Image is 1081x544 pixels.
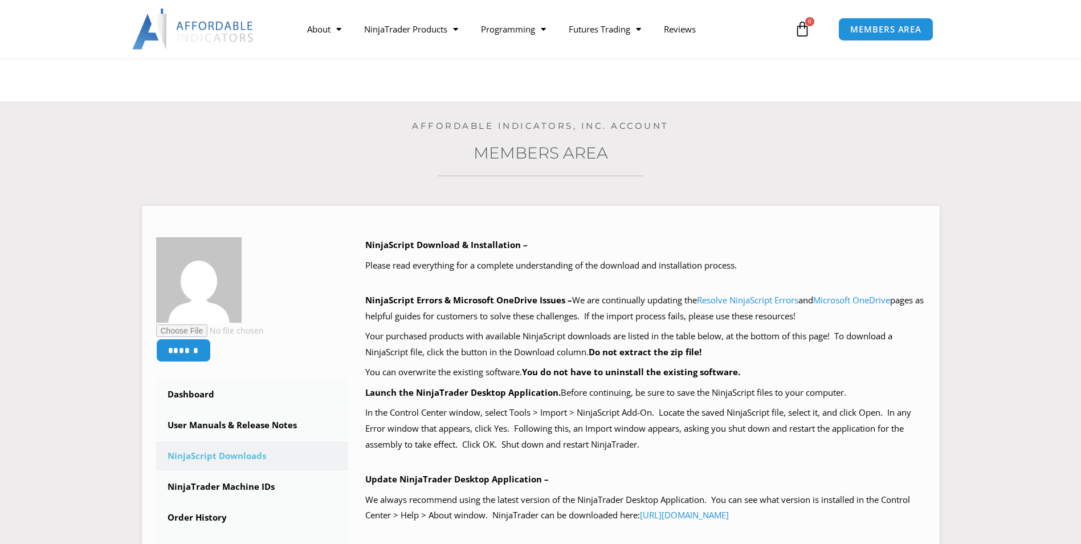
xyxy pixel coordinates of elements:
[365,473,549,485] b: Update NinjaTrader Desktop Application –
[365,258,925,274] p: Please read everything for a complete understanding of the download and installation process.
[365,385,925,401] p: Before continuing, be sure to save the NinjaScript files to your computer.
[838,18,933,41] a: MEMBERS AREA
[850,25,921,34] span: MEMBERS AREA
[805,17,814,26] span: 0
[156,237,242,323] img: 0cb93f9890092c20de99c7f5c9854033d49a1b0de4d6682148857870d5d31e9b
[156,411,349,440] a: User Manuals & Release Notes
[296,16,792,42] nav: Menu
[156,441,349,471] a: NinjaScript Downloads
[557,16,652,42] a: Futures Trading
[365,492,925,524] p: We always recommend using the latest version of the NinjaTrader Desktop Application. You can see ...
[652,16,707,42] a: Reviews
[697,294,798,306] a: Resolve NinjaScript Errors
[365,387,561,398] b: Launch the NinjaTrader Desktop Application.
[156,472,349,502] a: NinjaTrader Machine IDs
[156,503,349,533] a: Order History
[353,16,470,42] a: NinjaTrader Products
[365,294,572,306] b: NinjaScript Errors & Microsoft OneDrive Issues –
[296,16,353,42] a: About
[412,120,669,131] a: Affordable Indicators, Inc. Account
[365,328,925,360] p: Your purchased products with available NinjaScript downloads are listed in the table below, at th...
[365,293,925,324] p: We are continually updating the and pages as helpful guides for customers to solve these challeng...
[640,509,729,521] a: [URL][DOMAIN_NAME]
[522,366,740,377] b: You do not have to uninstall the existing software.
[132,9,255,50] img: LogoAI | Affordable Indicators – NinjaTrader
[589,346,701,358] b: Do not extract the zip file!
[813,294,890,306] a: Microsoft OneDrive
[777,13,827,46] a: 0
[365,405,925,453] p: In the Control Center window, select Tools > Import > NinjaScript Add-On. Locate the saved NinjaS...
[365,364,925,380] p: You can overwrite the existing software.
[156,380,349,409] a: Dashboard
[470,16,557,42] a: Programming
[474,143,608,163] a: Members Area
[365,239,528,250] b: NinjaScript Download & Installation –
